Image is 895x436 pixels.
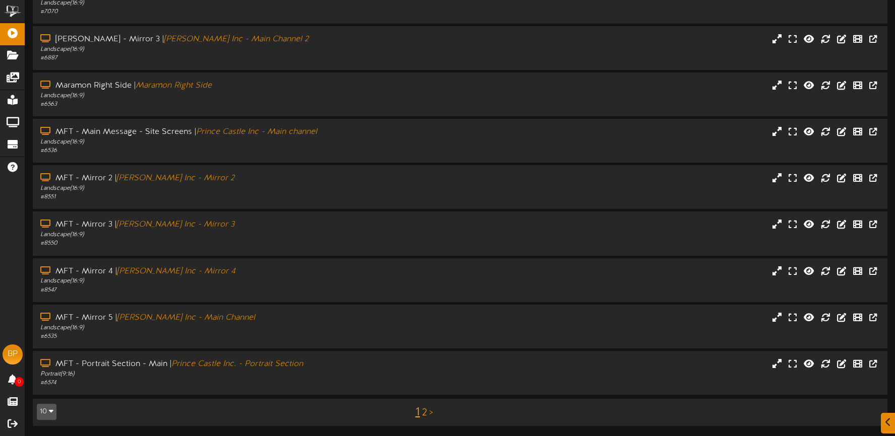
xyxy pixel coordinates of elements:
[196,127,317,136] i: Prince Castle Inc - Main channel
[40,266,381,277] div: MFT - Mirror 4 |
[40,231,381,239] div: Landscape ( 16:9 )
[40,138,381,147] div: Landscape ( 16:9 )
[40,370,381,379] div: Portrait ( 9:16 )
[40,332,381,341] div: # 6535
[117,267,235,276] i: [PERSON_NAME] Inc - Mirror 4
[40,45,381,54] div: Landscape ( 16:9 )
[415,406,420,419] a: 1
[40,324,381,332] div: Landscape ( 16:9 )
[40,239,381,248] div: # 8550
[40,379,381,387] div: # 6574
[171,359,303,369] i: Prince Castle Inc. - Portrait Section
[40,126,381,138] div: MFT - Main Message - Site Screens |
[40,173,381,184] div: MFT - Mirror 2 |
[37,404,56,420] button: 10
[429,407,433,418] a: >
[40,8,381,16] div: # 7070
[40,358,381,370] div: MFT - Portrait Section - Main |
[40,312,381,324] div: MFT - Mirror 5 |
[3,344,23,365] div: BP
[40,219,381,231] div: MFT - Mirror 3 |
[116,174,234,183] i: [PERSON_NAME] Inc - Mirror 2
[40,54,381,62] div: # 6887
[422,407,427,418] a: 2
[164,35,309,44] i: [PERSON_NAME] Inc - Main Channel 2
[40,184,381,193] div: Landscape ( 16:9 )
[116,220,234,229] i: [PERSON_NAME] Inc - Mirror 3
[40,92,381,100] div: Landscape ( 16:9 )
[40,80,381,92] div: Maramon Right Side |
[136,81,212,90] i: Maramon Right Side
[40,286,381,295] div: # 8547
[40,277,381,285] div: Landscape ( 16:9 )
[40,147,381,155] div: # 6536
[15,377,24,387] span: 0
[40,100,381,109] div: # 6563
[117,313,255,322] i: [PERSON_NAME] Inc - Main Channel
[40,34,381,45] div: [PERSON_NAME] - Mirror 3 |
[40,193,381,201] div: # 8551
